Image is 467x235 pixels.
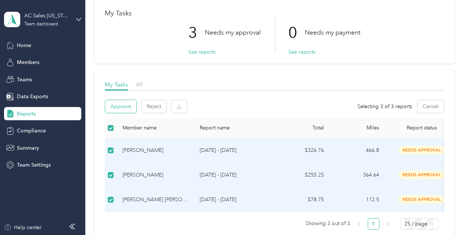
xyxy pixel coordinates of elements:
button: See reports [188,48,215,56]
span: Summary [17,144,39,152]
p: [DATE] - [DATE] [200,196,269,204]
p: [DATE] - [DATE] [200,146,269,154]
span: Showing 3 out of 3 [306,218,350,229]
iframe: Everlance-gr Chat Button Frame [426,194,467,235]
div: Total [281,125,324,131]
h1: My Tasks [105,10,444,17]
p: 3 [188,17,205,48]
p: 0 [288,17,305,48]
button: Help center [4,224,42,231]
span: needs approval [399,146,445,154]
li: 1 [368,218,379,230]
div: [PERSON_NAME] [PERSON_NAME] [122,196,188,204]
td: $255.25 [275,163,330,188]
li: Previous Page [353,218,365,230]
button: Cancel [417,100,444,113]
li: Next Page [382,218,394,230]
td: $78.75 [275,188,330,212]
a: 1 [368,218,379,229]
div: [PERSON_NAME] [122,171,188,179]
button: Reject [142,100,166,113]
div: AC Sales [US_STATE] 01 US01-AC-D50011-CC14300 ([PERSON_NAME]) [24,12,70,19]
span: right [386,222,391,226]
span: needs approval [399,195,445,204]
button: Approve [105,100,136,113]
span: My Tasks [105,81,128,88]
span: Report status [391,125,453,131]
span: Compliance [17,127,46,135]
span: 25 / page [404,218,434,229]
th: Member name [117,118,194,138]
td: 364.64 [330,163,385,188]
button: right [382,218,394,230]
p: Needs my approval [205,28,261,37]
th: Report name [194,118,275,138]
button: left [353,218,365,230]
td: 112.5 [330,188,385,212]
td: 466.8 [330,138,385,163]
div: Page Size [400,218,438,230]
td: $326.76 [275,138,330,163]
div: [PERSON_NAME] [122,146,188,154]
span: Teams [17,76,32,83]
span: Reports [17,110,36,118]
span: Data Exports [17,93,48,100]
p: Needs my payment [305,28,360,37]
div: Team dashboard [24,22,58,26]
div: Member name [122,125,188,131]
span: Members [17,58,39,66]
p: [DATE] - [DATE] [200,171,269,179]
span: left [357,222,361,226]
span: All [136,81,143,88]
div: Miles [336,125,379,131]
button: See reports [288,48,316,56]
span: Home [17,42,31,49]
span: needs approval [399,171,445,179]
span: Selecting 3 of 3 reports [357,103,412,110]
span: Team Settings [17,161,51,169]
